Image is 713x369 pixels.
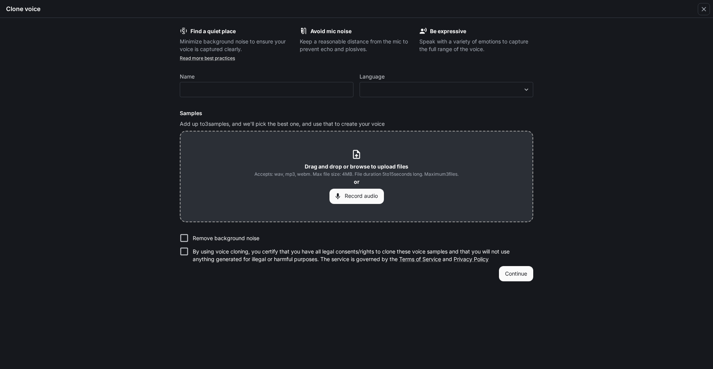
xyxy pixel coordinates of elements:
[190,28,236,34] b: Find a quiet place
[180,109,533,117] h6: Samples
[6,5,40,13] h5: Clone voice
[454,256,489,262] a: Privacy Policy
[354,178,360,185] b: or
[419,38,533,53] p: Speak with a variety of emotions to capture the full range of the voice.
[254,170,459,178] span: Accepts: wav, mp3, webm. Max file size: 4MB. File duration 5 to 15 seconds long. Maximum 3 files.
[329,189,384,204] button: Record audio
[300,38,414,53] p: Keep a reasonable distance from the mic to prevent echo and plosives.
[360,86,533,93] div: ​
[193,234,259,242] p: Remove background noise
[399,256,441,262] a: Terms of Service
[180,74,195,79] p: Name
[305,163,408,170] b: Drag and drop or browse to upload files
[180,38,294,53] p: Minimize background noise to ensure your voice is captured clearly.
[180,120,533,128] p: Add up to 3 samples, and we'll pick the best one, and use that to create your voice
[499,266,533,281] button: Continue
[430,28,466,34] b: Be expressive
[193,248,527,263] p: By using voice cloning, you certify that you have all legal consents/rights to clone these voice ...
[360,74,385,79] p: Language
[180,55,235,61] a: Read more best practices
[310,28,352,34] b: Avoid mic noise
